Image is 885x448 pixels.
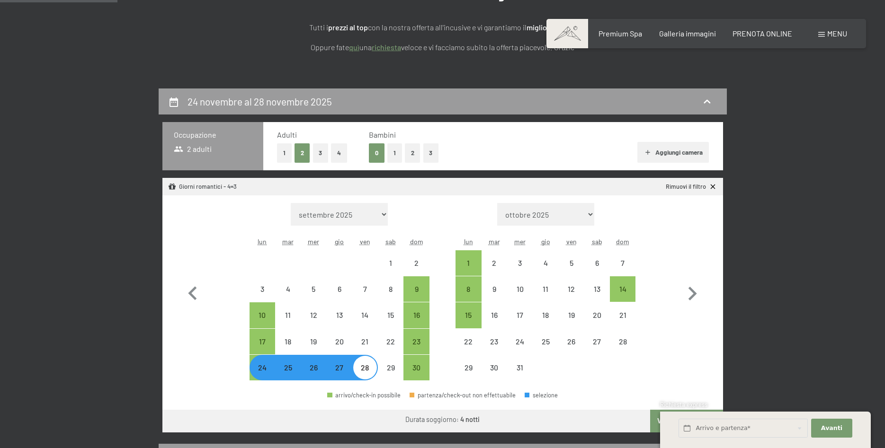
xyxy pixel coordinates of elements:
div: Durata soggiorno: [405,415,480,424]
div: arrivo/check-in non effettuabile [352,355,378,380]
abbr: giovedì [335,237,344,246]
div: Mon Dec 15 2025 [456,302,481,328]
div: Thu Dec 11 2025 [533,276,558,302]
div: Tue Nov 18 2025 [275,329,301,354]
div: arrivo/check-in possibile [327,392,401,398]
button: 3 [313,143,329,163]
span: Richiesta express [660,401,707,408]
div: 1 [456,259,480,283]
div: arrivo/check-in non effettuabile [584,250,610,276]
button: Avanti [811,419,852,438]
div: arrivo/check-in non effettuabile [558,302,584,328]
div: 10 [508,285,532,309]
div: 15 [456,311,480,335]
div: arrivo/check-in non effettuabile [507,329,533,354]
div: arrivo/check-in non effettuabile [378,355,403,380]
div: 13 [585,285,609,309]
div: arrivo/check-in non effettuabile [610,329,635,354]
div: Thu Nov 20 2025 [327,329,352,354]
span: Menu [827,29,847,38]
div: arrivo/check-in non effettuabile [610,302,635,328]
div: Thu Nov 27 2025 [327,355,352,380]
div: 3 [250,285,274,309]
div: 24 [250,364,274,387]
div: Sat Nov 01 2025 [378,250,403,276]
div: Fri Dec 19 2025 [558,302,584,328]
div: 9 [404,285,428,309]
div: Tue Dec 23 2025 [482,329,507,354]
div: 28 [611,338,635,361]
a: PRENOTA ONLINE [733,29,792,38]
span: 2 adulti [174,144,212,154]
div: arrivo/check-in non effettuabile [482,329,507,354]
div: Fri Nov 28 2025 [352,355,378,380]
div: 5 [302,285,325,309]
button: 2 [295,143,310,163]
button: Aggiungi camera [637,142,709,163]
div: 8 [456,285,480,309]
div: Sun Nov 16 2025 [403,302,429,328]
div: 28 [353,364,377,387]
div: 7 [353,285,377,309]
div: arrivo/check-in possibile [403,329,429,354]
div: 26 [559,338,583,361]
div: 5 [559,259,583,283]
div: arrivo/check-in non effettuabile [352,276,378,302]
strong: prezzi al top [328,23,368,32]
div: arrivo/check-in non effettuabile [482,355,507,380]
div: arrivo/check-in non effettuabile [584,302,610,328]
div: Sat Dec 06 2025 [584,250,610,276]
div: arrivo/check-in non effettuabile [558,250,584,276]
span: Galleria immagini [659,29,716,38]
div: Thu Dec 25 2025 [533,329,558,354]
div: Fri Nov 07 2025 [352,276,378,302]
div: 19 [559,311,583,335]
abbr: mercoledì [308,237,319,246]
button: 0 [369,143,384,163]
abbr: venerdì [566,237,577,246]
div: 19 [302,338,325,361]
div: 17 [250,338,274,361]
div: arrivo/check-in possibile [403,276,429,302]
div: 26 [302,364,325,387]
div: arrivo/check-in non effettuabile [403,250,429,276]
div: 21 [353,338,377,361]
div: arrivo/check-in non effettuabile [352,329,378,354]
div: Fri Dec 12 2025 [558,276,584,302]
abbr: venerdì [360,237,370,246]
div: arrivo/check-in non effettuabile [584,276,610,302]
div: 2 [483,259,506,283]
div: Mon Dec 22 2025 [456,329,481,354]
div: Tue Nov 25 2025 [275,355,301,380]
div: arrivo/check-in non effettuabile [327,355,352,380]
a: quì [349,43,359,52]
div: 22 [456,338,480,361]
div: arrivo/check-in non effettuabile [507,250,533,276]
div: Sun Nov 30 2025 [403,355,429,380]
abbr: martedì [489,237,500,246]
div: arrivo/check-in non effettuabile [482,250,507,276]
div: arrivo/check-in non effettuabile [301,329,326,354]
div: 29 [379,364,402,387]
div: 21 [611,311,635,335]
div: arrivo/check-in possibile [403,355,429,380]
div: 30 [404,364,428,387]
div: Thu Dec 04 2025 [533,250,558,276]
div: arrivo/check-in non effettuabile [378,302,403,328]
div: Fri Nov 21 2025 [352,329,378,354]
abbr: sabato [592,237,602,246]
button: Mese precedente [179,203,206,381]
div: arrivo/check-in non effettuabile [275,276,301,302]
div: 22 [379,338,402,361]
div: Thu Nov 13 2025 [327,302,352,328]
div: arrivo/check-in non effettuabile [533,302,558,328]
div: Sat Nov 22 2025 [378,329,403,354]
div: 15 [379,311,402,335]
button: Mese successivo [679,203,706,381]
div: Sun Dec 07 2025 [610,250,635,276]
div: Giorni romantici - 4=3 [168,183,237,191]
div: Wed Dec 10 2025 [507,276,533,302]
div: 31 [508,364,532,387]
div: 18 [276,338,300,361]
div: 9 [483,285,506,309]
